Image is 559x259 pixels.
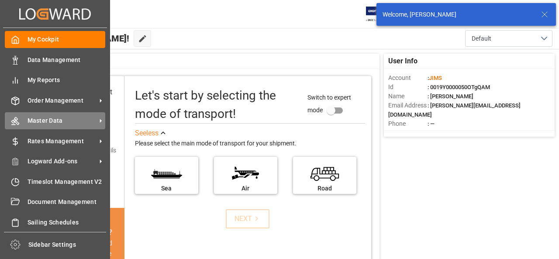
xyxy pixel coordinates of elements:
span: : 0019Y0000050OTgQAM [428,84,490,90]
button: open menu [465,30,552,47]
span: Account Type [388,128,428,138]
div: NEXT [235,214,261,224]
span: : [428,75,442,81]
span: Master Data [28,116,97,125]
span: Sailing Schedules [28,218,106,227]
span: Email Address [388,101,428,110]
span: : [PERSON_NAME] [428,93,473,100]
div: Please select the main mode of transport for your shipment. [135,138,365,149]
span: Account [388,73,428,83]
div: Let's start by selecting the mode of transport! [135,86,299,123]
a: Timeslot Management V2 [5,173,105,190]
span: JIMS [429,75,442,81]
div: Sea [139,184,194,193]
div: Welcome, [PERSON_NAME] [383,10,533,19]
span: : Shipper [428,130,449,136]
div: Road [297,184,352,193]
span: : — [428,121,435,127]
a: My Cockpit [5,31,105,48]
span: Name [388,92,428,101]
button: NEXT [226,209,269,228]
span: Switch to expert mode [307,94,351,114]
span: Phone [388,119,428,128]
span: Order Management [28,96,97,105]
span: : [PERSON_NAME][EMAIL_ADDRESS][DOMAIN_NAME] [388,102,521,118]
div: See less [135,128,159,138]
div: Air [218,184,273,193]
span: Timeslot Management V2 [28,177,106,186]
span: Logward Add-ons [28,157,97,166]
a: Data Management [5,51,105,68]
span: Data Management [28,55,106,65]
a: Sailing Schedules [5,214,105,231]
span: Default [472,34,491,43]
span: Document Management [28,197,106,207]
a: Document Management [5,193,105,211]
span: Rates Management [28,137,97,146]
span: User Info [388,56,418,66]
span: My Cockpit [28,35,106,44]
span: Id [388,83,428,92]
span: My Reports [28,76,106,85]
span: Sidebar Settings [28,240,107,249]
a: My Reports [5,72,105,89]
img: Exertis%20JAM%20-%20Email%20Logo.jpg_1722504956.jpg [366,7,396,22]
